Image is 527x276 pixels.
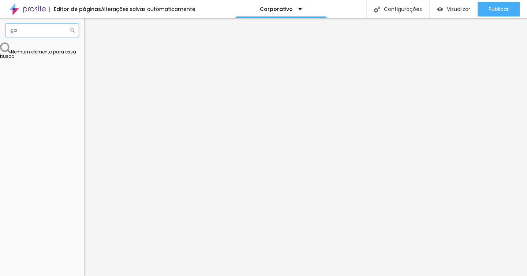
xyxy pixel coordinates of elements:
img: view-1.svg [437,6,443,12]
span: Visualizar [447,6,470,12]
input: Buscar elemento [5,24,79,37]
img: Icone [70,28,75,33]
span: Publicar [489,6,509,12]
button: Visualizar [430,2,478,16]
button: Publicar [478,2,520,16]
iframe: Editor [84,18,527,276]
img: Icone [374,6,380,12]
div: Alterações salvas automaticamente [101,7,195,12]
p: Corporativo [260,7,293,12]
div: Editor de páginas [49,7,101,12]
